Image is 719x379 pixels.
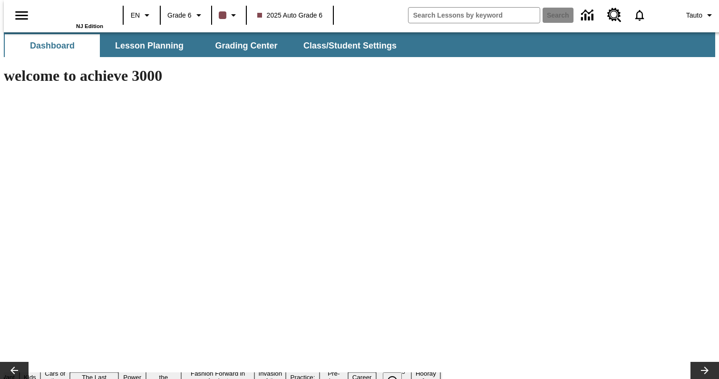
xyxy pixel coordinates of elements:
button: Profile/Settings [682,7,719,24]
div: SubNavbar [4,32,715,57]
span: Grade 6 [167,10,192,20]
button: Lesson Planning [102,34,197,57]
div: SubNavbar [4,34,405,57]
button: Lesson carousel, Next [690,362,719,379]
span: Grading Center [215,40,277,51]
input: search field [408,8,540,23]
img: Avatar [658,6,677,25]
span: EN [131,10,140,20]
button: Grade: Grade 6, Select a grade [164,7,208,24]
button: Select a new avatar [652,3,682,28]
a: Data Center [575,2,602,29]
a: Notifications [627,3,652,28]
h1: welcome to achieve 3000 [4,67,442,85]
div: Home [41,3,103,29]
span: 2025 Auto Grade 6 [257,10,323,20]
button: Language: EN, Select a language [126,7,157,24]
button: Dashboard [5,34,100,57]
button: Grading Center [199,34,294,57]
button: Class color is dark brown. Change class color [215,7,243,24]
button: Open side menu [8,1,36,29]
a: Home [41,4,103,23]
span: Tauto [686,10,702,20]
span: Lesson Planning [115,40,184,51]
span: Dashboard [30,40,75,51]
button: Class/Student Settings [296,34,404,57]
a: Resource Center, Will open in new tab [602,2,627,28]
span: NJ Edition [76,23,103,29]
span: Class/Student Settings [303,40,397,51]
